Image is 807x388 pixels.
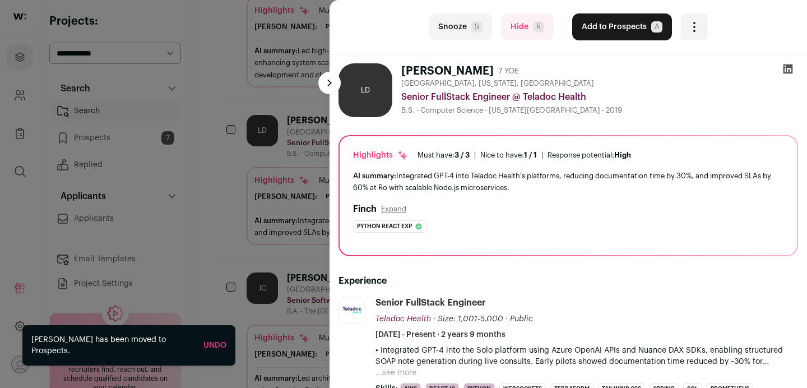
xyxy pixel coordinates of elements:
[572,13,672,40] button: Add to Prospects
[338,63,392,117] div: LD
[401,63,494,79] h1: [PERSON_NAME]
[375,297,486,309] div: Senior FullStack Engineer
[375,345,798,367] p: • Integrated GPT-4 into the Solo platform using Azure OpenAI APIs and Nuance DAX SDKs, enabling s...
[505,313,508,325] span: ·
[353,170,783,193] div: Integrated GPT-4 into Teladoc Health's platforms, reducing documentation time by 30%, and improve...
[381,205,406,214] button: Expand
[338,274,798,288] h2: Experience
[339,297,365,323] img: d7bea655d3959adb903937b68695b1d4ea088acfcab0fb94921fb4b0ace6fc5a.jpg
[471,21,483,33] span: S
[31,334,194,357] div: [PERSON_NAME] has been moved to Prospects.
[454,151,470,159] span: 3 / 3
[401,90,798,104] div: Senior FullStack Engineer @ Teladoc Health
[401,79,594,88] span: [GEOGRAPHIC_DATA], [US_STATE], [GEOGRAPHIC_DATA]
[353,150,409,161] div: Highlights
[433,315,503,323] span: · Size: 1,001-5,000
[429,13,492,40] button: SnoozeS
[375,329,505,340] span: [DATE] - Present · 2 years 9 months
[501,13,554,40] button: HideR
[533,21,544,33] span: R
[357,221,412,232] span: Python react exp
[510,315,533,323] span: Public
[498,66,519,77] div: 7 YOE
[548,151,631,160] div: Response potential:
[524,151,537,159] span: 1 / 1
[375,367,416,378] button: ...see more
[203,341,226,349] a: Undo
[614,151,631,159] span: High
[401,106,798,115] div: B.S. - Computer Science - [US_STATE][GEOGRAPHIC_DATA] - 2019
[353,202,377,216] h2: Finch
[418,151,470,160] div: Must have:
[418,151,631,160] ul: | |
[353,172,396,179] span: AI summary:
[480,151,537,160] div: Nice to have:
[375,315,431,323] span: Teladoc Health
